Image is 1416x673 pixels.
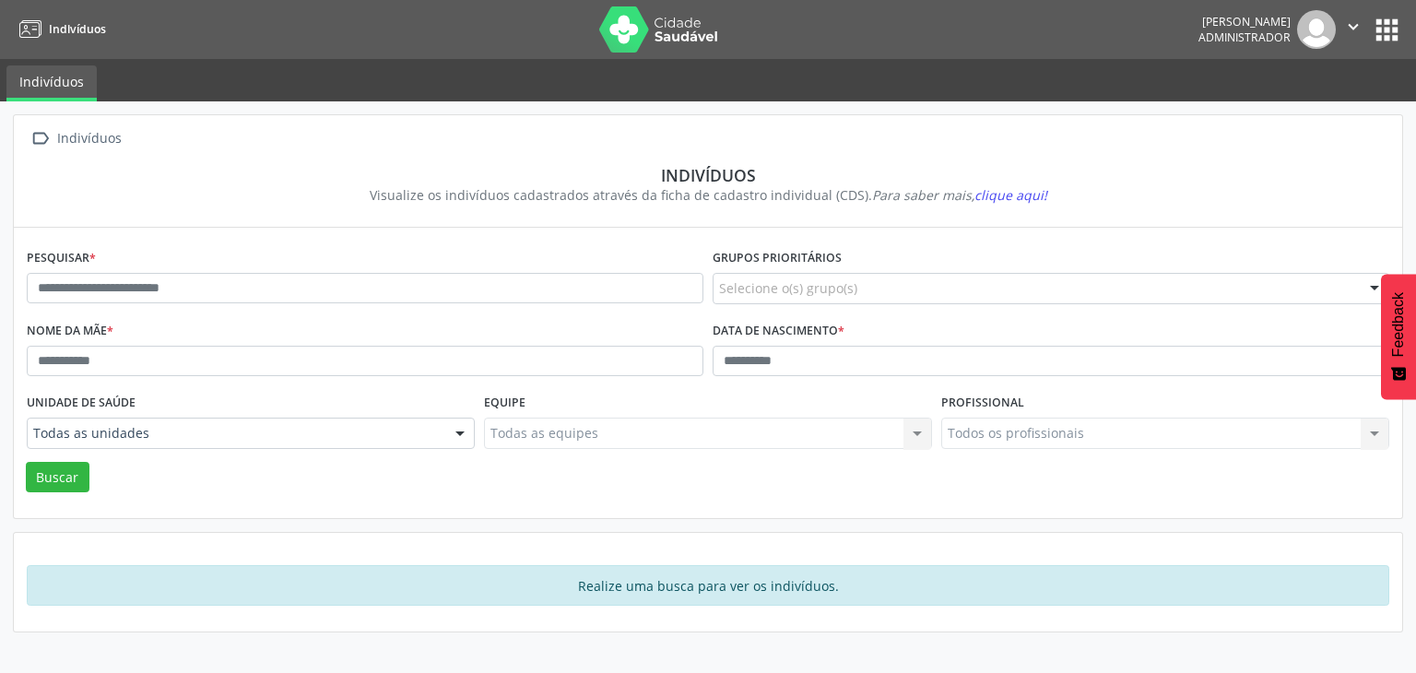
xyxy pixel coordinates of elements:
a:  Indivíduos [27,125,124,152]
label: Profissional [941,389,1024,418]
i:  [1343,17,1363,37]
div: Indivíduos [40,165,1376,185]
span: Selecione o(s) grupo(s) [719,278,857,298]
a: Indivíduos [13,14,106,44]
label: Nome da mãe [27,317,113,346]
label: Unidade de saúde [27,389,136,418]
label: Pesquisar [27,244,96,273]
div: Realize uma busca para ver os indivíduos. [27,565,1389,606]
i: Para saber mais, [872,186,1047,204]
button: Buscar [26,462,89,493]
i:  [27,125,53,152]
img: img [1297,10,1336,49]
div: Visualize os indivíduos cadastrados através da ficha de cadastro individual (CDS). [40,185,1376,205]
button: apps [1371,14,1403,46]
div: [PERSON_NAME] [1198,14,1291,30]
span: Todas as unidades [33,424,437,443]
span: Indivíduos [49,21,106,37]
span: Feedback [1390,292,1407,357]
label: Data de nascimento [713,317,844,346]
label: Equipe [484,389,525,418]
span: Administrador [1198,30,1291,45]
span: clique aqui! [974,186,1047,204]
div: Indivíduos [53,125,124,152]
a: Indivíduos [6,65,97,101]
button: Feedback - Mostrar pesquisa [1381,274,1416,399]
label: Grupos prioritários [713,244,842,273]
button:  [1336,10,1371,49]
